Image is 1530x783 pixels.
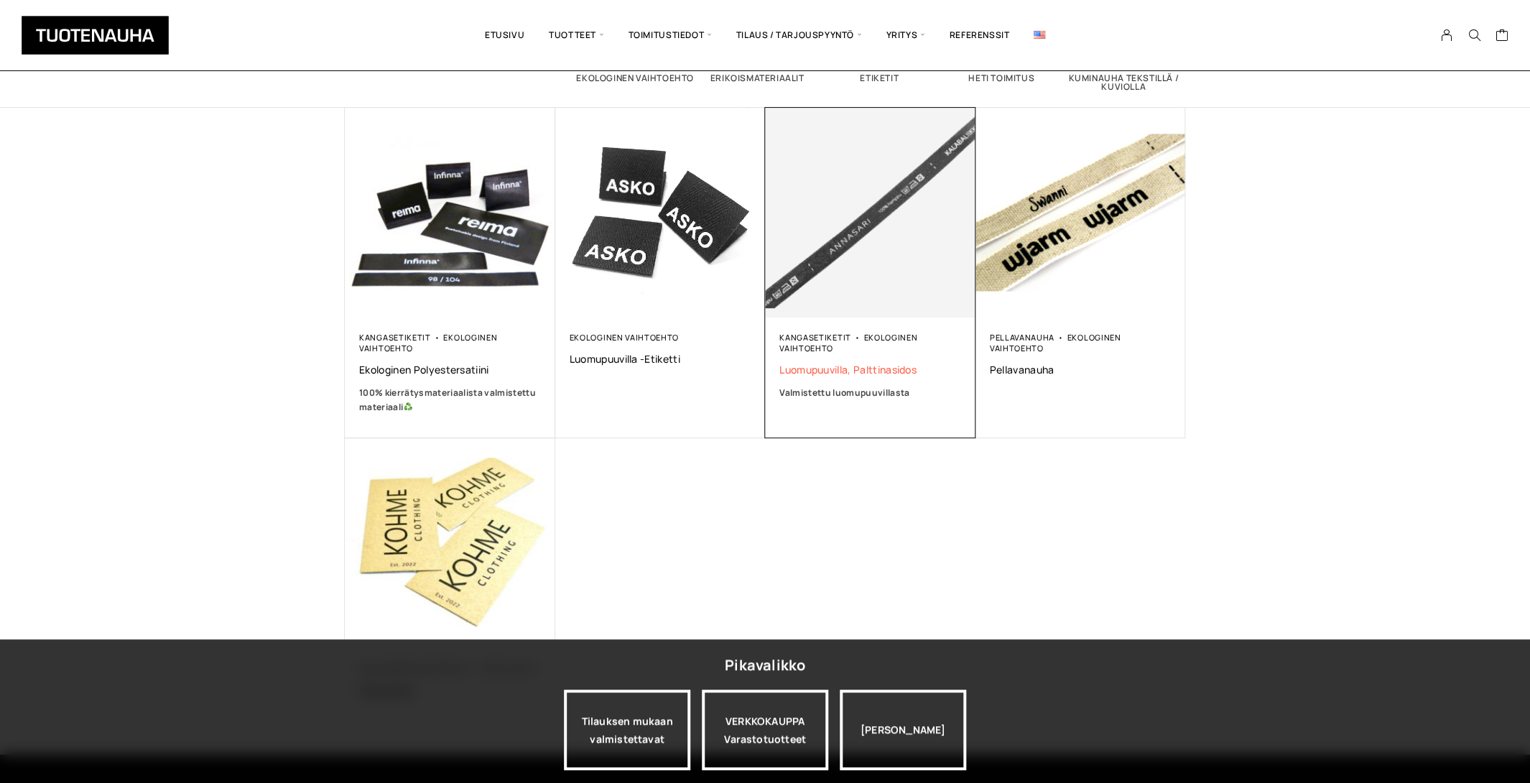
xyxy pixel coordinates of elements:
[725,652,805,678] div: Pikavalikko
[990,332,1054,343] a: Pellavanauha
[537,11,616,60] span: Tuotteet
[570,352,751,366] a: Luomupuuvilla -etiketti
[702,690,828,770] a: VERKKOKAUPPAVarastotuotteet
[779,386,909,399] span: Valmistettu luomupuuvillasta
[724,11,874,60] span: Tilaus / Tarjouspyyntö
[990,332,1121,353] a: Ekologinen vaihtoehto
[937,11,1022,60] a: Referenssit
[990,363,1172,376] a: Pellavanauha
[1034,31,1045,39] img: English
[1495,28,1508,45] a: Cart
[564,690,690,770] a: Tilauksen mukaan valmistettavat
[616,11,723,60] span: Toimitustiedot
[873,11,937,60] span: Yritys
[840,690,966,770] div: [PERSON_NAME]
[818,74,940,83] h2: Etiketit
[404,402,412,411] img: ♻️
[473,11,537,60] a: Etusivu
[702,690,828,770] div: VERKKOKAUPPA Varastotuotteet
[359,363,541,376] a: Ekologinen polyestersatiini
[779,332,917,353] a: Ekologinen vaihtoehto
[779,332,851,343] a: Kangasetiketit
[779,363,961,376] a: Luomupuuvilla, palttinasidos
[1460,29,1488,42] button: Search
[574,74,696,83] h2: Ekologinen vaihtoehto
[1062,74,1184,91] h2: Kuminauha tekstillä / kuviolla
[359,386,541,414] a: 100% kierrätysmateriaalista valmistettu materiaali♻️
[359,332,431,343] a: Kangasetiketit
[940,74,1062,83] h2: Heti toimitus
[696,74,818,83] h2: Erikoismateriaalit
[570,332,679,343] a: Ekologinen vaihtoehto
[359,332,497,353] a: Ekologinen vaihtoehto
[779,386,961,400] a: Valmistettu luomupuuvillasta
[22,16,169,55] img: Tuotenauha Oy
[1433,29,1461,42] a: My Account
[359,386,536,413] b: 100% kierrätysmateriaalista valmistettu materiaali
